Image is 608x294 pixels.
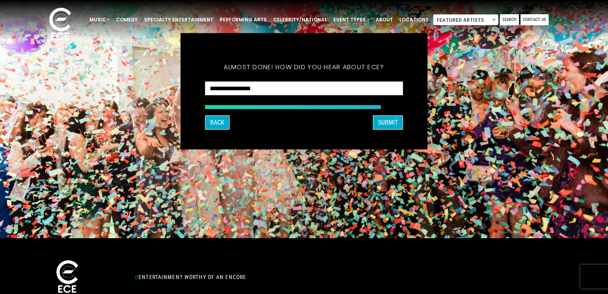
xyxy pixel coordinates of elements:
[135,274,139,280] span: //
[205,116,230,130] button: Back
[113,13,141,27] a: Comedy
[372,13,396,27] a: About
[217,13,270,27] a: Performing Arts
[40,6,80,44] img: ece_new_logo_whitev2-1.png
[130,271,391,283] div: Entertainment Worthy of an Encore
[521,14,549,25] a: Contact Us
[141,13,217,27] a: Specialty Entertainment
[205,53,403,81] h5: Almost done! How did you hear about ECE?
[396,13,432,27] a: Locations
[86,13,113,27] a: Music
[330,13,372,27] a: Event Types
[270,13,330,27] a: Celebrity/National
[205,81,403,96] select: How did you hear about ECE
[433,14,498,25] span: Featured Artists
[500,14,519,25] a: Search
[373,116,403,130] button: SUBMIT
[433,15,498,26] span: Featured Artists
